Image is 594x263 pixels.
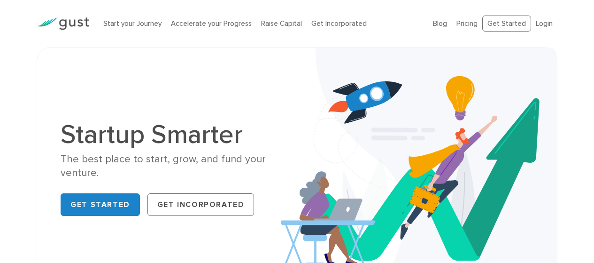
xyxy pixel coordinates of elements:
[61,193,140,216] a: Get Started
[536,19,553,28] a: Login
[147,193,255,216] a: Get Incorporated
[61,121,290,148] h1: Startup Smarter
[433,19,447,28] a: Blog
[456,19,478,28] a: Pricing
[261,19,302,28] a: Raise Capital
[61,152,290,180] div: The best place to start, grow, and fund your venture.
[37,17,89,30] img: Gust Logo
[311,19,367,28] a: Get Incorporated
[171,19,252,28] a: Accelerate your Progress
[103,19,162,28] a: Start your Journey
[482,16,531,32] a: Get Started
